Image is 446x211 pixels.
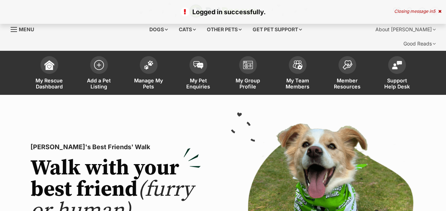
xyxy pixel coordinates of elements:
img: group-profile-icon-3fa3cf56718a62981997c0bc7e787c4b2cf8bcc04b72c1350f741eb67cf2f40e.svg [243,61,253,69]
a: My Rescue Dashboard [24,53,74,95]
span: My Rescue Dashboard [33,77,65,90]
a: Manage My Pets [124,53,174,95]
div: About [PERSON_NAME] [370,22,441,37]
a: My Group Profile [223,53,273,95]
a: My Team Members [273,53,323,95]
img: add-pet-listing-icon-0afa8454b4691262ce3f59096e99ab1cd57d4a30225e0717b998d2c9b9846f56.svg [94,60,104,70]
div: Other pets [202,22,247,37]
div: Good Reads [398,37,441,51]
a: Support Help Desk [372,53,422,95]
img: pet-enquiries-icon-7e3ad2cf08bfb03b45e93fb7055b45f3efa6380592205ae92323e6603595dc1f.svg [193,61,203,69]
img: member-resources-icon-8e73f808a243e03378d46382f2149f9095a855e16c252ad45f914b54edf8863c.svg [342,60,352,70]
div: Dogs [144,22,173,37]
span: Add a Pet Listing [83,77,115,90]
span: Menu [19,26,34,32]
a: My Pet Enquiries [174,53,223,95]
a: Menu [11,22,39,35]
span: Manage My Pets [133,77,165,90]
img: dashboard-icon-eb2f2d2d3e046f16d808141f083e7271f6b2e854fb5c12c21221c1fb7104beca.svg [44,60,54,70]
p: [PERSON_NAME]'s Best Friends' Walk [31,142,201,152]
a: Member Resources [323,53,372,95]
span: My Pet Enquiries [182,77,214,90]
span: Support Help Desk [381,77,413,90]
span: My Team Members [282,77,314,90]
a: Add a Pet Listing [74,53,124,95]
div: Cats [174,22,201,37]
div: Get pet support [248,22,307,37]
span: My Group Profile [232,77,264,90]
span: Member Resources [331,77,363,90]
img: team-members-icon-5396bd8760b3fe7c0b43da4ab00e1e3bb1a5d9ba89233759b79545d2d3fc5d0d.svg [293,60,303,70]
img: help-desk-icon-fdf02630f3aa405de69fd3d07c3f3aa587a6932b1a1747fa1d2bba05be0121f9.svg [392,61,402,69]
img: manage-my-pets-icon-02211641906a0b7f246fdf0571729dbe1e7629f14944591b6c1af311fb30b64b.svg [144,60,154,70]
